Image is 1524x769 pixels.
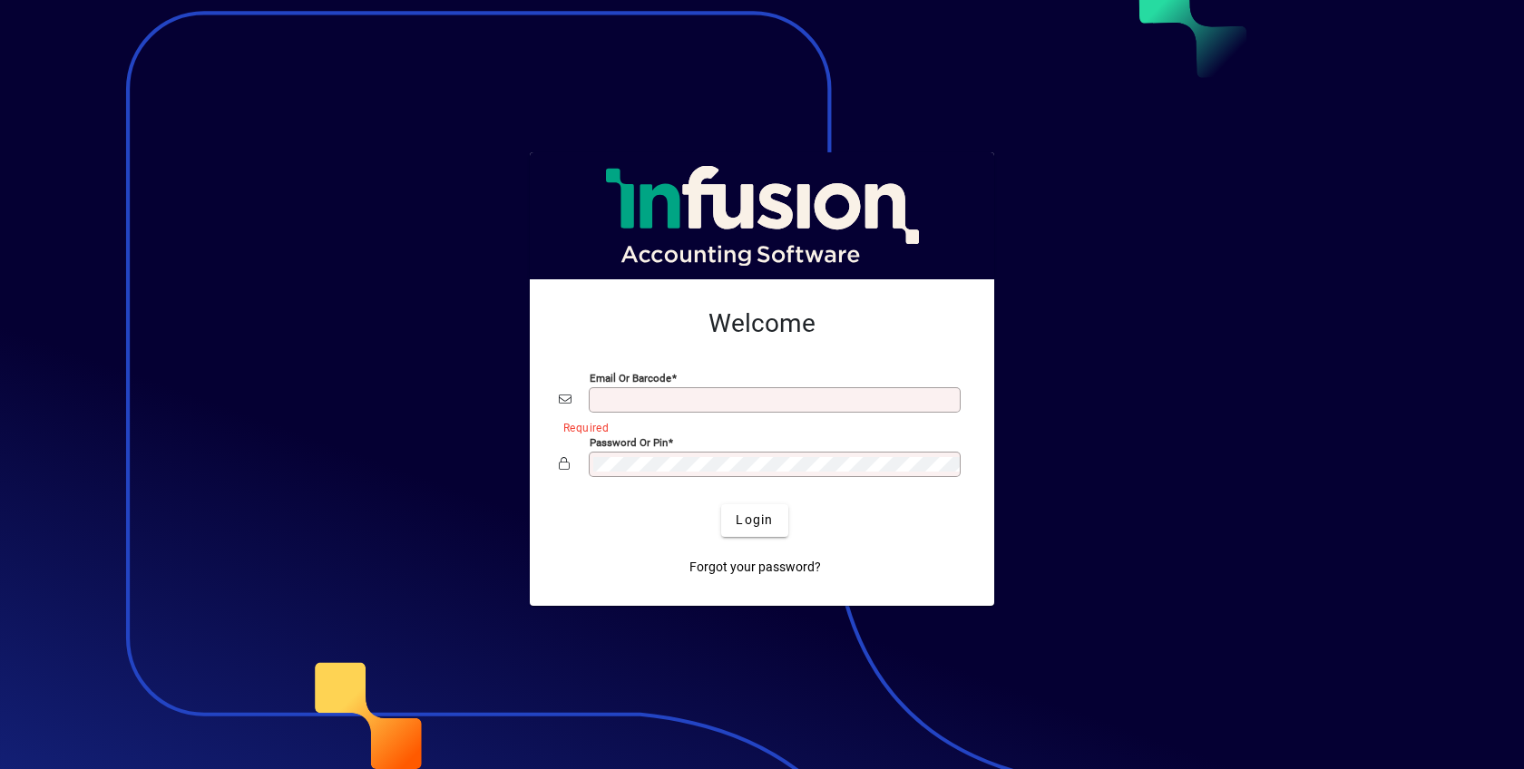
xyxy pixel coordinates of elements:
a: Forgot your password? [682,551,828,584]
mat-label: Email or Barcode [590,371,671,384]
button: Login [721,504,787,537]
span: Forgot your password? [689,558,821,577]
span: Login [736,511,773,530]
mat-label: Password or Pin [590,435,668,448]
h2: Welcome [559,308,965,339]
mat-error: Required [563,417,951,436]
